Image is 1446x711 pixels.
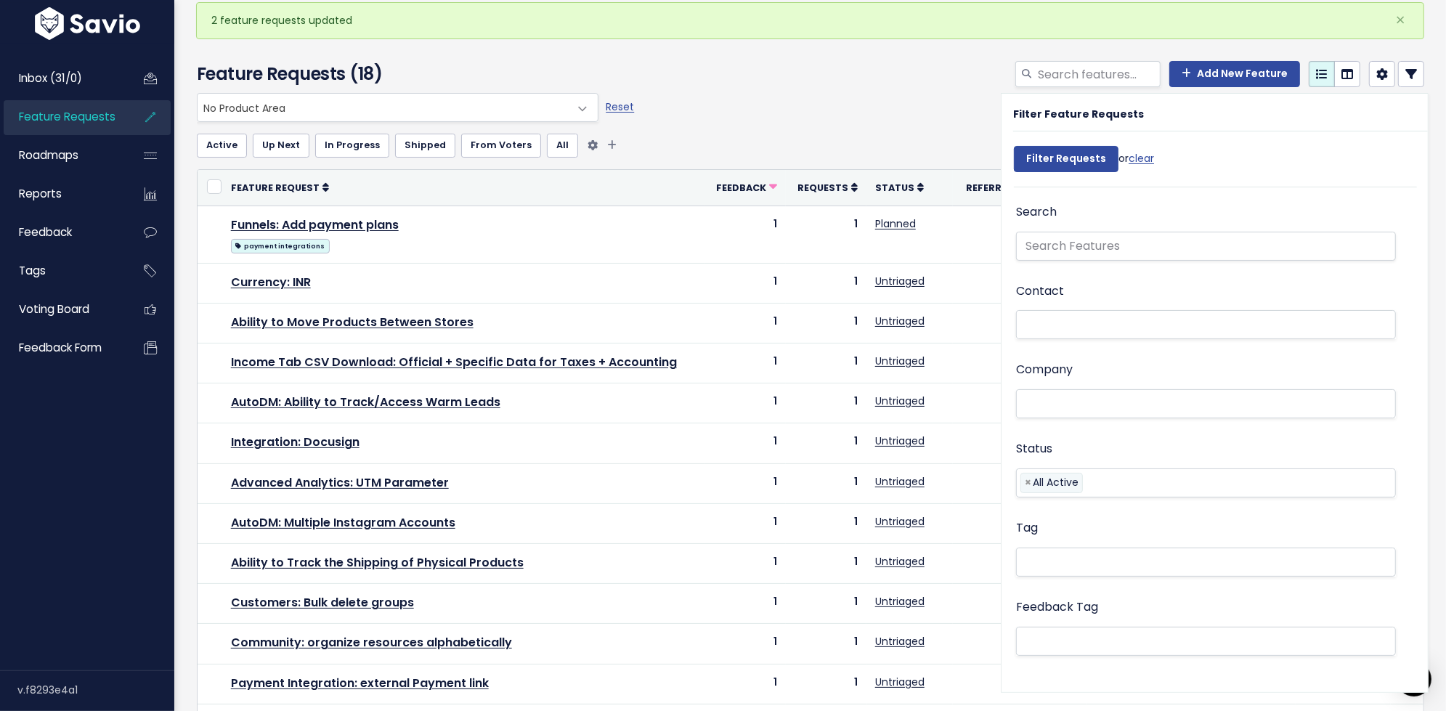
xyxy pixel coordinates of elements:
td: 1 [704,664,786,704]
td: 1 [704,383,786,423]
a: Roadmaps [4,139,121,172]
td: - [953,544,1086,584]
a: Untriaged [875,675,925,689]
label: Feedback Tag [1016,597,1098,618]
span: × [1025,474,1031,492]
span: Inbox (31/0) [19,70,82,86]
a: Active [197,134,247,157]
td: 0.00 [953,624,1086,664]
a: Ability to Track the Shipping of Physical Products [231,554,524,571]
td: 1 [704,423,786,463]
label: Status [1016,439,1052,460]
a: Feedback [4,216,121,249]
a: Feature Requests [4,100,121,134]
a: Reset [606,99,634,114]
span: Feature Request [231,182,320,194]
td: 1.00 [953,383,1086,423]
span: Feature Requests [19,109,115,124]
label: Priority [1016,676,1057,697]
a: Currency: INR [231,274,311,291]
td: - [953,463,1086,503]
td: - [953,344,1086,383]
td: - [953,423,1086,463]
td: 1 [704,344,786,383]
td: 0.00 [953,303,1086,343]
div: or [1014,139,1154,187]
td: 1 [786,503,866,543]
a: Status [875,180,924,195]
td: 1 [704,463,786,503]
td: 1 [704,624,786,664]
a: Customers: Bulk delete groups [231,594,414,611]
a: Shipped [395,134,455,157]
a: Community: organize resources alphabetically [231,634,512,651]
a: Income Tab CSV Download: Official + Specific Data for Taxes + Accounting [231,354,677,370]
a: From Voters [461,134,541,157]
td: - [953,503,1086,543]
span: Feedback [19,224,72,240]
a: Requests [797,180,858,195]
a: Advanced Analytics: UTM Parameter [231,474,449,491]
a: Voting Board [4,293,121,326]
a: payment integrations [231,236,330,254]
td: - [953,263,1086,303]
label: Search [1016,202,1057,223]
td: 1 [704,544,786,584]
td: - [953,664,1086,704]
a: Feedback [716,180,777,195]
span: Referrals Last 30d [966,182,1068,194]
a: Integration: Docusign [231,434,360,450]
span: Reports [19,186,62,201]
span: No Product Area [197,93,598,122]
span: Requests [797,182,848,194]
ul: Filter feature requests [197,134,1424,157]
a: Untriaged [875,314,925,328]
td: 1 [786,303,866,343]
td: 1 [786,423,866,463]
a: Inbox (31/0) [4,62,121,95]
td: 1 [786,624,866,664]
span: Voting Board [19,301,89,317]
label: Tag [1016,518,1038,539]
a: Untriaged [875,634,925,649]
a: Untriaged [875,394,925,408]
a: clear [1129,151,1154,166]
h4: Feature Requests (18) [197,61,592,87]
a: Referrals Last 30d [966,180,1078,195]
a: AutoDM: Multiple Instagram Accounts [231,514,455,531]
a: AutoDM: Ability to Track/Access Warm Leads [231,394,500,410]
a: Feedback form [4,331,121,365]
span: Feedback [716,182,766,194]
a: Up Next [253,134,309,157]
td: 1 [704,206,786,263]
td: 1 [786,263,866,303]
label: Contact [1016,281,1064,302]
button: Close [1381,3,1420,38]
td: 1 [786,584,866,624]
a: Tags [4,254,121,288]
td: 1 [786,664,866,704]
td: 1 [704,303,786,343]
a: Add New Feature [1169,61,1300,87]
div: 2 feature requests updated [196,2,1424,39]
input: Filter Requests [1014,146,1118,172]
span: payment integrations [231,239,330,253]
a: Feature Request [231,180,329,195]
a: Untriaged [875,434,925,448]
td: 1 [786,544,866,584]
a: Untriaged [875,354,925,368]
td: 1 [704,263,786,303]
input: Search features... [1036,61,1161,87]
td: 1 [786,383,866,423]
a: Ability to Move Products Between Stores [231,314,474,330]
a: Untriaged [875,474,925,489]
td: 1 [786,463,866,503]
a: Untriaged [875,554,925,569]
a: Untriaged [875,274,925,288]
td: 1 [786,206,866,263]
td: 1 [786,344,866,383]
label: Company [1016,359,1073,381]
a: Untriaged [875,514,925,529]
span: Tags [19,263,46,278]
a: Funnels: Add payment plans [231,216,399,233]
